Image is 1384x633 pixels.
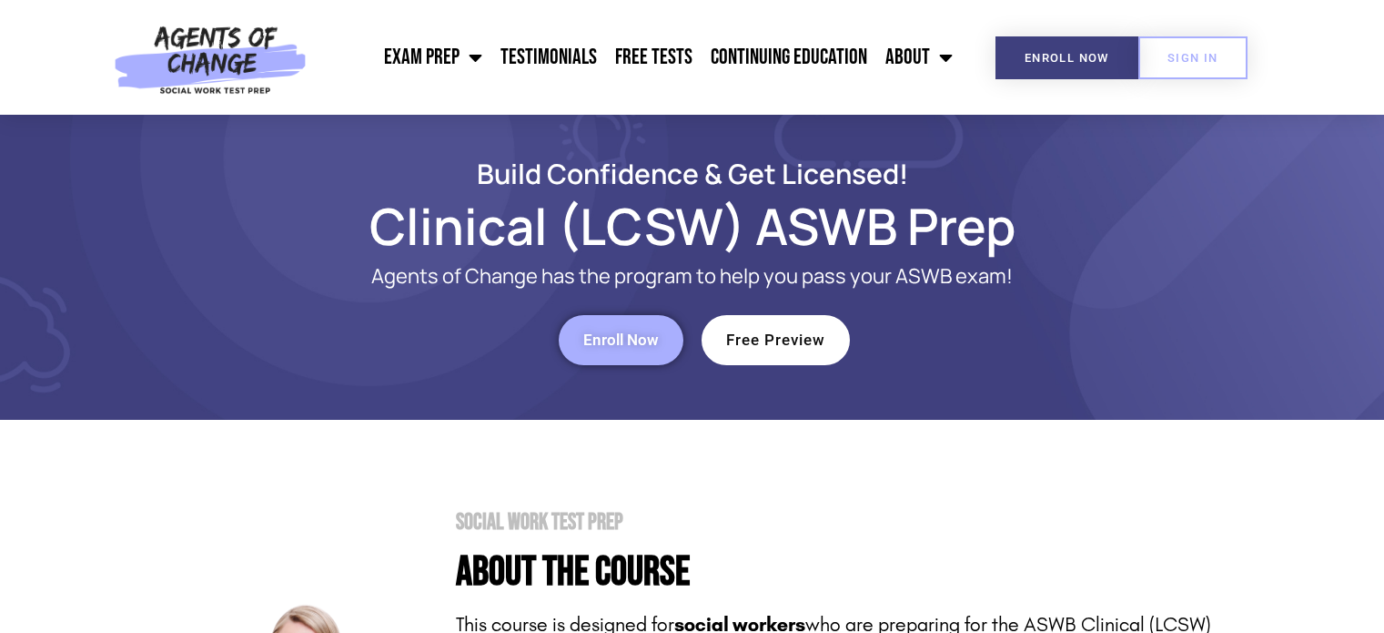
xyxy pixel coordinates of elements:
span: Enroll Now [1025,52,1109,64]
a: Free Preview [702,315,850,365]
a: Free Tests [606,35,702,80]
a: Continuing Education [702,35,876,80]
h2: Build Confidence & Get Licensed! [174,160,1211,187]
nav: Menu [316,35,962,80]
span: Free Preview [726,332,825,348]
a: About [876,35,962,80]
a: Exam Prep [375,35,491,80]
h4: About the Course [456,552,1211,593]
span: Enroll Now [583,332,659,348]
a: Enroll Now [995,36,1138,79]
a: Testimonials [491,35,606,80]
h2: Social Work Test Prep [456,511,1211,534]
span: SIGN IN [1167,52,1218,64]
h1: Clinical (LCSW) ASWB Prep [174,205,1211,247]
a: Enroll Now [559,315,683,365]
a: SIGN IN [1138,36,1248,79]
p: Agents of Change has the program to help you pass your ASWB exam! [247,265,1138,288]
